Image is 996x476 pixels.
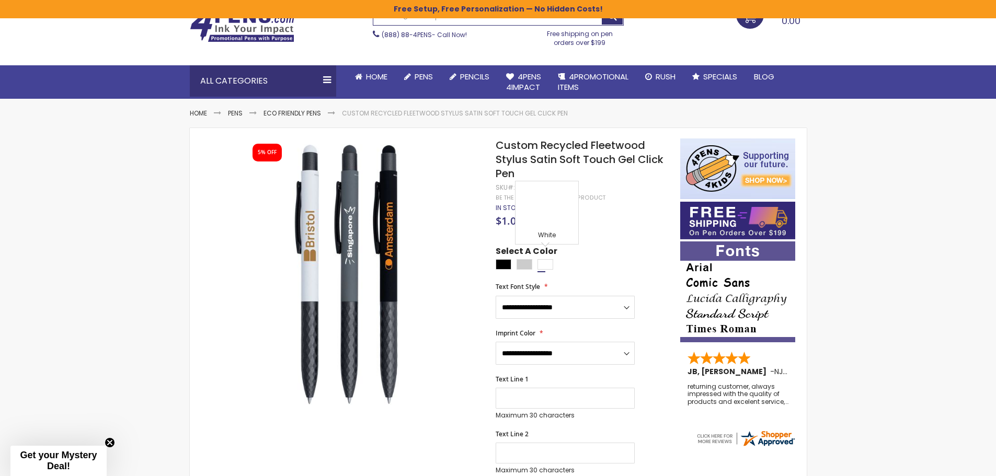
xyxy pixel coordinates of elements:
[496,429,529,438] span: Text Line 2
[498,65,549,99] a: 4Pens4impact
[366,71,387,82] span: Home
[264,109,321,118] a: Eco Friendly Pens
[688,366,770,377] span: JB, [PERSON_NAME]
[537,259,553,270] div: White
[684,65,746,88] a: Specials
[496,183,515,192] strong: SKU
[637,65,684,88] a: Rush
[496,282,540,291] span: Text Font Style
[496,246,557,260] span: Select A Color
[20,450,97,471] span: Get your Mystery Deal!
[190,65,336,97] div: All Categories
[496,466,635,474] p: Maximum 30 characters
[746,65,783,88] a: Blog
[382,30,432,39] a: (888) 88-4PENS
[342,109,568,118] li: Custom Recycled Fleetwood Stylus Satin Soft Touch Gel Click Pen
[496,329,535,338] span: Imprint Color
[506,71,541,92] span: 4Pens 4impact
[680,138,795,199] img: 4pens 4 kids
[496,203,524,212] span: In stock
[496,411,635,420] p: Maximum 30 characters
[211,137,482,409] img: Custom Recycled Fleetwood Stylus Satin Soft Touch Gel Click Pen
[382,30,467,39] span: - Call Now!
[347,65,396,88] a: Home
[680,202,795,239] img: Free shipping on orders over $199
[782,14,800,27] span: 0.00
[228,109,243,118] a: Pens
[496,194,605,202] a: Be the first to review this product
[496,259,511,270] div: Black
[496,204,524,212] div: Availability
[656,71,676,82] span: Rush
[441,65,498,88] a: Pencils
[558,71,628,92] span: 4PROMOTIONAL ITEMS
[680,241,795,342] img: font-personalization-examples
[695,429,796,448] img: 4pens.com widget logo
[536,26,624,47] div: Free shipping on pen orders over $199
[415,71,433,82] span: Pens
[496,214,522,228] span: $1.03
[10,446,107,476] div: Get your Mystery Deal!Close teaser
[258,149,277,156] div: 5% OFF
[517,259,532,270] div: Grey Light
[496,138,663,181] span: Custom Recycled Fleetwood Stylus Satin Soft Touch Gel Click Pen
[518,231,576,241] div: White
[460,71,489,82] span: Pencils
[496,375,529,384] span: Text Line 1
[703,71,737,82] span: Specials
[695,441,796,450] a: 4pens.com certificate URL
[549,65,637,99] a: 4PROMOTIONALITEMS
[105,437,115,448] button: Close teaser
[190,109,207,118] a: Home
[770,366,861,377] span: - ,
[688,383,789,405] div: returning customer, always impressed with the quality of products and excelent service, will retu...
[190,9,294,42] img: 4Pens Custom Pens and Promotional Products
[396,65,441,88] a: Pens
[774,366,787,377] span: NJ
[754,71,774,82] span: Blog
